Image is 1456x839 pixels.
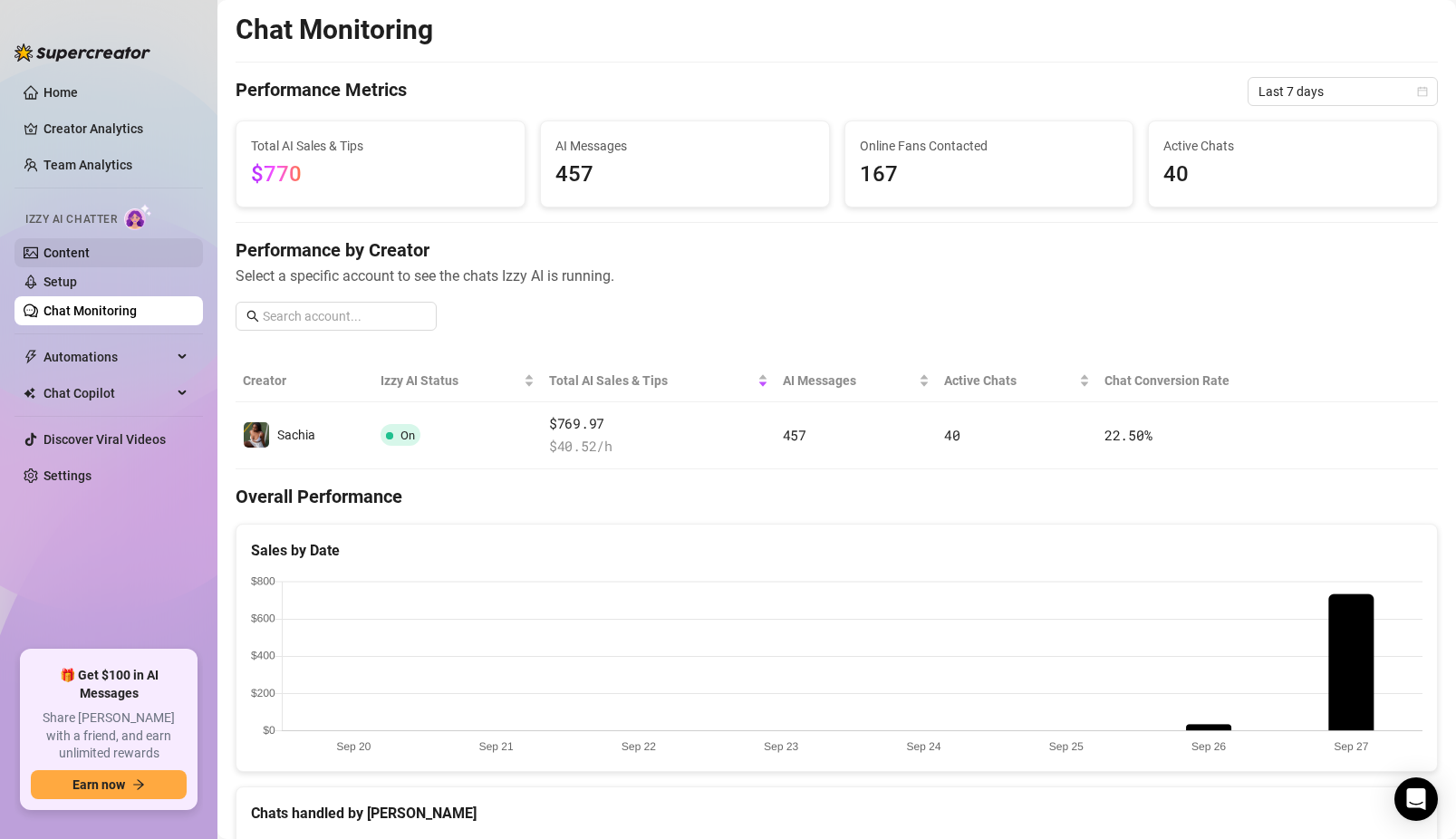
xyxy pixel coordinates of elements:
[944,371,1075,391] span: Active Chats
[236,237,1438,263] h4: Performance by Creator
[1163,136,1422,156] span: Active Chats
[236,265,1438,287] span: Select a specific account to see the chats Izzy AI is running.
[236,77,407,106] h4: Performance Metrics
[236,484,1438,509] h4: Overall Performance
[43,85,78,100] a: Home
[43,342,172,371] span: Automations
[555,136,815,156] span: AI Messages
[236,360,373,402] th: Creator
[1258,78,1427,105] span: Last 7 days
[43,379,172,408] span: Chat Copilot
[251,802,1422,825] div: Chats handled by [PERSON_NAME]
[381,371,520,391] span: Izzy AI Status
[124,204,152,230] img: AI Chatter
[24,387,35,400] img: Chat Copilot
[1097,360,1317,402] th: Chat Conversion Rate
[43,114,188,143] a: Creator Analytics
[43,468,92,483] a: Settings
[31,709,187,763] span: Share [PERSON_NAME] with a friend, and earn unlimited rewards
[31,667,187,702] span: 🎁 Get $100 in AI Messages
[244,422,269,448] img: Sachia
[24,350,38,364] span: thunderbolt
[542,360,776,402] th: Total AI Sales & Tips
[549,413,768,435] span: $769.97
[263,306,426,326] input: Search account...
[25,211,117,228] span: Izzy AI Chatter
[236,13,433,47] h2: Chat Monitoring
[251,539,1422,562] div: Sales by Date
[1394,777,1438,821] div: Open Intercom Messenger
[776,360,938,402] th: AI Messages
[14,43,150,62] img: logo-BBDzfeDw.svg
[860,158,1119,192] span: 167
[251,161,302,187] span: $770
[944,426,959,444] span: 40
[251,136,510,156] span: Total AI Sales & Tips
[43,432,166,447] a: Discover Viral Videos
[373,360,542,402] th: Izzy AI Status
[937,360,1097,402] th: Active Chats
[43,158,132,172] a: Team Analytics
[43,246,90,260] a: Content
[555,158,815,192] span: 457
[783,426,806,444] span: 457
[1104,426,1152,444] span: 22.50 %
[783,371,916,391] span: AI Messages
[549,436,768,458] span: $ 40.52 /h
[132,778,145,791] span: arrow-right
[860,136,1119,156] span: Online Fans Contacted
[549,371,754,391] span: Total AI Sales & Tips
[246,310,259,323] span: search
[31,770,187,799] button: Earn nowarrow-right
[400,429,415,442] span: On
[277,428,315,442] span: Sachia
[1163,158,1422,192] span: 40
[72,777,125,792] span: Earn now
[1417,86,1428,97] span: calendar
[43,304,137,318] a: Chat Monitoring
[43,275,77,289] a: Setup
